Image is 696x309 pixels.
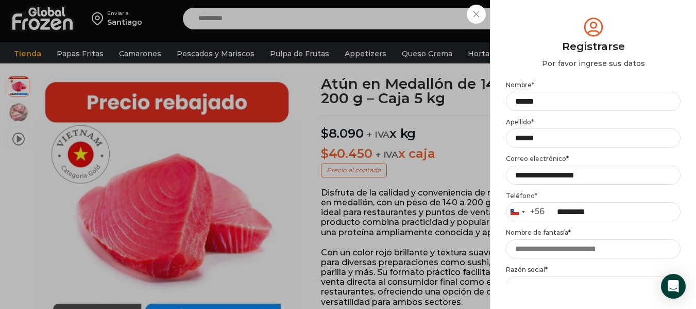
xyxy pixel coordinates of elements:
div: Por favor ingrese sus datos [506,58,681,69]
label: Correo electrónico [506,155,681,163]
label: Nombre de fantasía [506,229,681,237]
label: Razón social [506,266,681,274]
label: Nombre [506,81,681,89]
button: Selected country [506,203,545,221]
label: Apellido [506,118,681,126]
div: Open Intercom Messenger [661,274,686,299]
img: tabler-icon-user-circle.svg [582,15,605,39]
div: +56 [530,206,545,217]
label: Teléfono [506,192,681,200]
div: Registrarse [506,39,681,54]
